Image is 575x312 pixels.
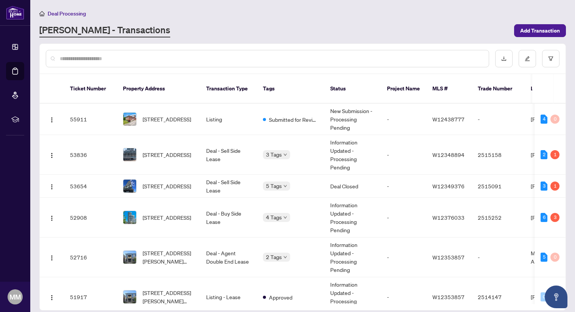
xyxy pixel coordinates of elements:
[324,104,381,135] td: New Submission - Processing Pending
[541,253,547,262] div: 5
[381,104,426,135] td: -
[432,254,465,261] span: W12353857
[541,213,547,222] div: 6
[46,211,58,224] button: Logo
[472,198,525,237] td: 2515252
[542,50,559,67] button: filter
[46,251,58,263] button: Logo
[432,183,465,189] span: W12349376
[381,237,426,277] td: -
[381,175,426,198] td: -
[200,198,257,237] td: Deal - Buy Side Lease
[324,175,381,198] td: Deal Closed
[200,104,257,135] td: Listing
[324,237,381,277] td: Information Updated - Processing Pending
[49,117,55,123] img: Logo
[46,149,58,161] button: Logo
[46,113,58,125] button: Logo
[266,213,282,222] span: 4 Tags
[39,11,45,16] span: home
[283,184,287,188] span: down
[472,175,525,198] td: 2515091
[64,74,117,104] th: Ticket Number
[550,253,559,262] div: 0
[49,215,55,221] img: Logo
[472,74,525,104] th: Trade Number
[49,184,55,190] img: Logo
[200,135,257,175] td: Deal - Sell Side Lease
[541,182,547,191] div: 3
[381,135,426,175] td: -
[123,211,136,224] img: thumbnail-img
[541,150,547,159] div: 2
[550,115,559,124] div: 0
[266,182,282,190] span: 5 Tags
[269,115,318,124] span: Submitted for Review
[123,180,136,192] img: thumbnail-img
[324,74,381,104] th: Status
[432,151,465,158] span: W12348894
[472,104,525,135] td: -
[143,213,191,222] span: [STREET_ADDRESS]
[519,50,536,67] button: edit
[6,6,24,20] img: logo
[283,255,287,259] span: down
[541,292,547,301] div: 0
[381,74,426,104] th: Project Name
[283,153,287,157] span: down
[324,135,381,175] td: Information Updated - Processing Pending
[143,115,191,123] span: [STREET_ADDRESS]
[266,253,282,261] span: 2 Tags
[550,150,559,159] div: 1
[49,152,55,158] img: Logo
[46,180,58,192] button: Logo
[324,198,381,237] td: Information Updated - Processing Pending
[9,292,21,302] span: MM
[48,10,86,17] span: Deal Processing
[550,182,559,191] div: 1
[495,50,513,67] button: download
[64,198,117,237] td: 52908
[39,24,170,37] a: [PERSON_NAME] - Transactions
[432,116,465,123] span: W12438777
[514,24,566,37] button: Add Transaction
[64,175,117,198] td: 53654
[123,148,136,161] img: thumbnail-img
[123,251,136,264] img: thumbnail-img
[123,290,136,303] img: thumbnail-img
[200,237,257,277] td: Deal - Agent Double End Lease
[117,74,200,104] th: Property Address
[46,291,58,303] button: Logo
[432,214,465,221] span: W12376033
[64,104,117,135] td: 55911
[426,74,472,104] th: MLS #
[49,295,55,301] img: Logo
[143,249,194,265] span: [STREET_ADDRESS][PERSON_NAME][PERSON_NAME]
[64,237,117,277] td: 52716
[548,56,553,61] span: filter
[472,135,525,175] td: 2515158
[266,150,282,159] span: 3 Tags
[501,56,507,61] span: download
[200,175,257,198] td: Deal - Sell Side Lease
[143,151,191,159] span: [STREET_ADDRESS]
[525,56,530,61] span: edit
[257,74,324,104] th: Tags
[432,293,465,300] span: W12353857
[550,213,559,222] div: 3
[283,216,287,219] span: down
[541,115,547,124] div: 4
[269,293,292,301] span: Approved
[472,237,525,277] td: -
[381,198,426,237] td: -
[520,25,560,37] span: Add Transaction
[64,135,117,175] td: 53836
[143,182,191,190] span: [STREET_ADDRESS]
[200,74,257,104] th: Transaction Type
[143,289,194,305] span: [STREET_ADDRESS][PERSON_NAME][PERSON_NAME]
[123,113,136,126] img: thumbnail-img
[49,255,55,261] img: Logo
[545,286,567,308] button: Open asap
